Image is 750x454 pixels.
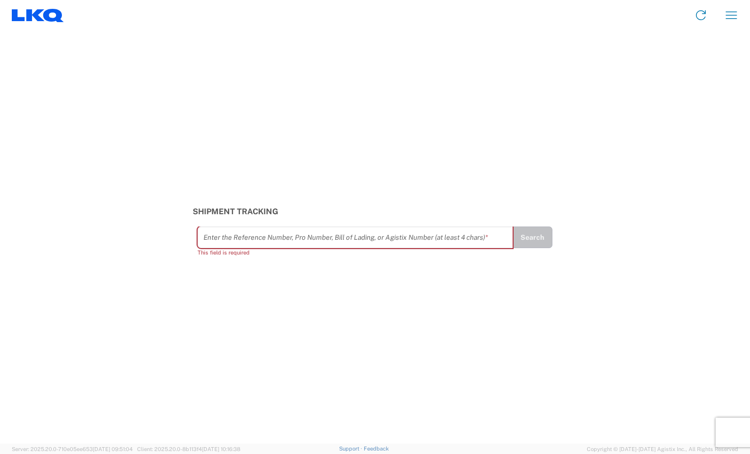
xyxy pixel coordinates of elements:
[193,207,557,216] h3: Shipment Tracking
[587,445,738,454] span: Copyright © [DATE]-[DATE] Agistix Inc., All Rights Reserved
[202,446,240,452] span: [DATE] 10:16:38
[137,446,240,452] span: Client: 2025.20.0-8b113f4
[93,446,133,452] span: [DATE] 09:51:04
[198,248,513,257] div: This field is required
[339,446,364,452] a: Support
[12,446,133,452] span: Server: 2025.20.0-710e05ee653
[364,446,389,452] a: Feedback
